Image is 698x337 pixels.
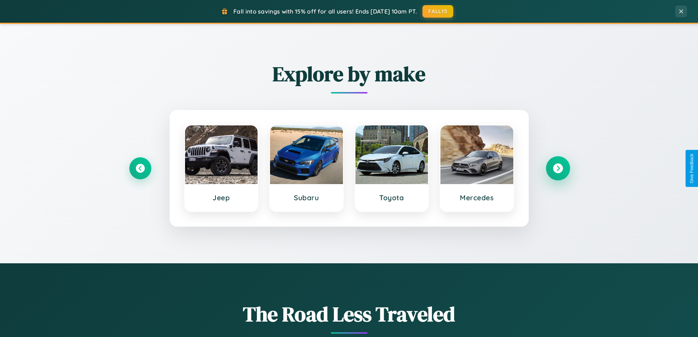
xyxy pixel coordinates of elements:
[689,154,694,183] div: Give Feedback
[192,193,251,202] h3: Jeep
[277,193,336,202] h3: Subaru
[129,60,569,88] h2: Explore by make
[363,193,421,202] h3: Toyota
[233,8,417,15] span: Fall into savings with 15% off for all users! Ends [DATE] 10am PT.
[422,5,453,18] button: FALL15
[129,300,569,328] h1: The Road Less Traveled
[448,193,506,202] h3: Mercedes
